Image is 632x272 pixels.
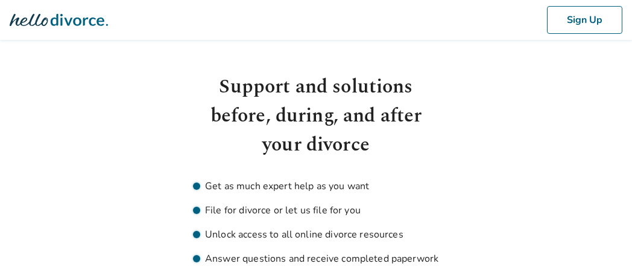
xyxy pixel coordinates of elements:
li: File for divorce or let us file for you [193,203,439,218]
li: Unlock access to all online divorce resources [193,227,439,242]
h1: Support and solutions before, during, and after your divorce [193,73,439,160]
button: Sign Up [547,6,622,34]
li: Answer questions and receive completed paperwork [193,251,439,266]
li: Get as much expert help as you want [193,179,439,193]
